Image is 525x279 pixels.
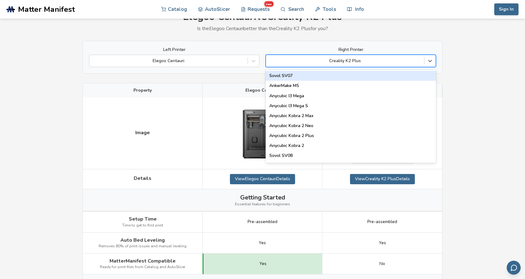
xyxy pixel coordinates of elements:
[83,26,442,31] p: Is the Elegoo Centauri better than the Creality K2 Plus for you?
[507,261,521,275] button: Send feedback via email
[259,261,267,266] span: Yes
[129,216,157,222] span: Setup Time
[248,219,277,224] span: Pre-assembled
[266,91,436,101] div: Anycubic I3 Mega
[367,219,397,224] span: Pre-assembled
[134,176,151,181] span: Details
[99,244,186,249] span: Removes 80% of print issues and manual leveling
[266,101,436,111] div: Anycubic I3 Mega S
[230,174,295,184] a: ViewElegoo CentauriDetails
[269,58,270,63] input: Creality K2 PlusSovol SV07AnkerMake M5Anycubic I3 MegaAnycubic I3 Mega SAnycubic Kobra 2 MaxAnycu...
[379,240,386,245] span: Yes
[100,265,185,269] span: Ready for print files from Catalog and AutoSlicer
[231,102,294,164] img: Elegoo Centauri
[266,111,436,121] div: Anycubic Kobra 2 Max
[494,3,518,15] button: Sign In
[135,130,150,135] span: Image
[266,47,436,52] label: Right Printer
[350,174,415,184] a: ViewCreality K2 PlusDetails
[266,81,436,91] div: AnkerMake M5
[133,88,152,93] span: Property
[264,1,273,7] span: new
[379,261,385,266] span: No
[240,194,285,201] span: Getting Started
[266,151,436,161] div: Sovol SV08
[89,47,259,52] label: Left Printer
[122,223,163,228] span: Time to get to first print
[18,5,75,14] span: Matter Manifest
[245,88,280,93] span: Elegoo Centauri
[83,11,442,23] h1: Elegoo Centauri vs Creality K2 Plus
[92,58,94,63] input: Elegoo Centauri
[235,202,290,207] span: Essential features for beginners
[266,131,436,141] div: Anycubic Kobra 2 Plus
[266,161,436,171] div: Creality Hi
[120,237,165,243] span: Auto Bed Leveling
[266,121,436,131] div: Anycubic Kobra 2 Neo
[266,141,436,151] div: Anycubic Kobra 2
[259,240,266,245] span: Yes
[110,258,176,264] span: MatterManifest Compatible
[266,71,436,81] div: Sovol SV07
